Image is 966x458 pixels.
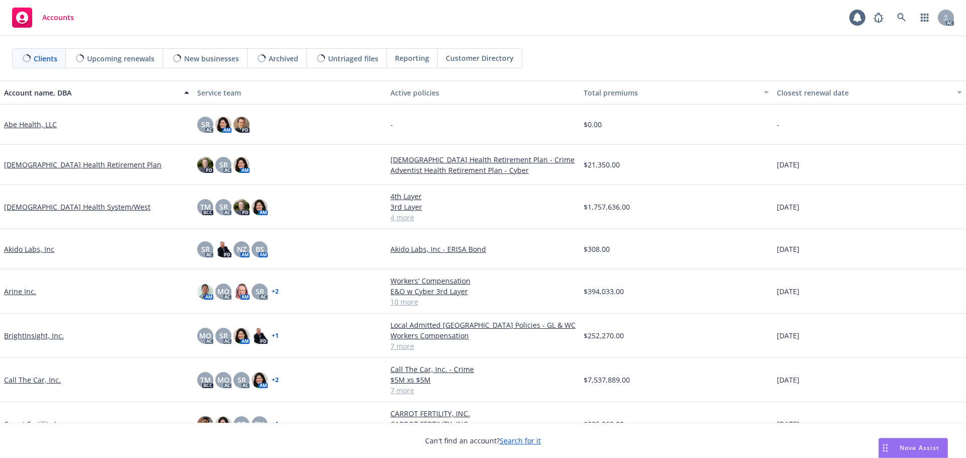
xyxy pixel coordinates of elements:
[777,119,779,130] span: -
[199,330,211,341] span: MQ
[193,80,386,105] button: Service team
[4,119,57,130] a: Abe Health, LLC
[252,328,268,344] img: photo
[892,8,912,28] a: Search
[777,202,799,212] span: [DATE]
[233,157,250,173] img: photo
[269,53,298,64] span: Archived
[777,286,799,297] span: [DATE]
[777,87,951,98] div: Closest renewal date
[255,419,265,429] span: BH
[272,333,279,339] a: + 1
[233,199,250,215] img: photo
[215,241,231,257] img: photo
[390,297,576,307] a: 10 more
[8,4,78,32] a: Accounts
[201,244,210,254] span: SR
[390,165,576,175] a: Adventist Health Retirement Plan - Cyber
[879,438,892,457] div: Drag to move
[777,375,799,385] span: [DATE]
[390,87,576,98] div: Active policies
[200,202,211,212] span: TM
[580,80,773,105] button: Total premiums
[390,286,576,297] a: E&O w Cyber 3rd Layer
[390,202,576,212] a: 3rd Layer
[217,375,229,385] span: MQ
[395,53,429,63] span: Reporting
[390,419,576,429] a: CARROT FERTILITY, INC
[777,419,799,429] span: [DATE]
[219,330,228,341] span: SR
[584,286,624,297] span: $394,033.00
[425,435,541,446] span: Can't find an account?
[390,191,576,202] a: 4th Layer
[390,119,393,130] span: -
[201,119,210,130] span: SR
[42,14,74,22] span: Accounts
[777,159,799,170] span: [DATE]
[184,53,239,64] span: New businesses
[256,244,264,254] span: BS
[233,328,250,344] img: photo
[446,53,514,63] span: Customer Directory
[777,330,799,341] span: [DATE]
[878,438,948,458] button: Nova Assist
[219,159,228,170] span: SR
[584,375,630,385] span: $7,537,889.00
[4,419,66,429] a: Carrot Fertility Inc.
[215,117,231,133] img: photo
[584,159,620,170] span: $21,350.00
[584,119,602,130] span: $0.00
[777,244,799,254] span: [DATE]
[272,377,279,383] a: + 2
[272,289,279,295] a: + 2
[200,375,211,385] span: TM
[584,202,630,212] span: $1,757,636.00
[328,53,378,64] span: Untriaged files
[584,87,758,98] div: Total premiums
[252,199,268,215] img: photo
[390,364,576,375] a: Call The Car, Inc. - Crime
[915,8,935,28] a: Switch app
[197,157,213,173] img: photo
[197,416,213,432] img: photo
[252,372,268,388] img: photo
[584,244,610,254] span: $308.00
[4,330,64,341] a: BrightInsight, Inc.
[4,286,36,297] a: Arine Inc.
[4,244,54,254] a: Akido Labs, Inc
[500,436,541,445] a: Search for it
[390,154,576,165] a: [DEMOGRAPHIC_DATA] Health Retirement Plan - Crime
[4,159,162,170] a: [DEMOGRAPHIC_DATA] Health Retirement Plan
[868,8,889,28] a: Report a Bug
[197,87,382,98] div: Service team
[233,117,250,133] img: photo
[219,202,228,212] span: SR
[197,284,213,300] img: photo
[584,419,624,429] span: $325,069.00
[4,375,61,385] a: Call The Car, Inc.
[233,284,250,300] img: photo
[217,286,229,297] span: MQ
[386,80,580,105] button: Active policies
[237,419,246,429] span: SR
[272,421,279,427] a: + 1
[390,212,576,223] a: 4 more
[390,276,576,286] a: Workers' Compensation
[390,375,576,385] a: $5M xs $5M
[390,341,576,351] a: 7 more
[237,375,246,385] span: SR
[237,244,247,254] span: NZ
[87,53,154,64] span: Upcoming renewals
[390,408,576,419] a: CARROT FERTILITY, INC.
[4,87,178,98] div: Account name, DBA
[390,385,576,396] a: 7 more
[900,443,939,452] span: Nova Assist
[4,202,150,212] a: [DEMOGRAPHIC_DATA] Health System/West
